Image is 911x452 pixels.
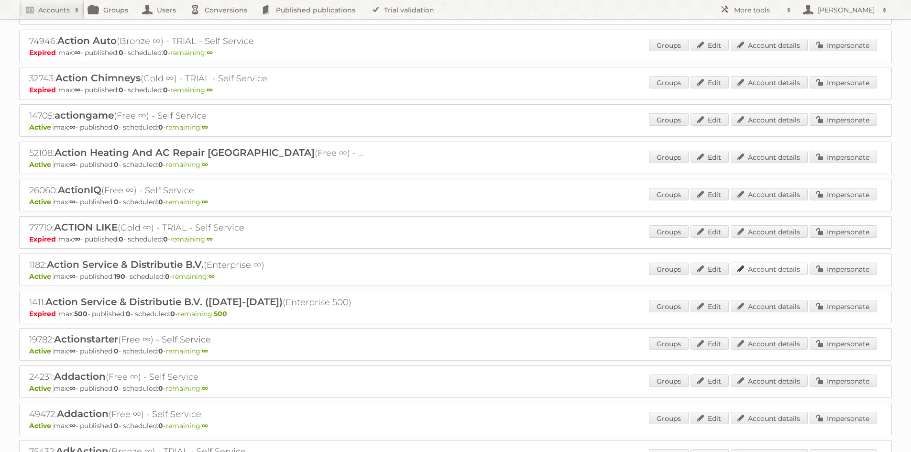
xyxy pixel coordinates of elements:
[158,421,163,430] strong: 0
[119,86,123,94] strong: 0
[810,76,877,88] a: Impersonate
[170,309,175,318] strong: 0
[815,5,878,15] h2: [PERSON_NAME]
[649,263,689,275] a: Groups
[29,235,882,243] p: max: - published: - scheduled: -
[74,309,88,318] strong: 500
[38,5,70,15] h2: Accounts
[649,300,689,312] a: Groups
[691,412,729,424] a: Edit
[69,421,76,430] strong: ∞
[74,86,80,94] strong: ∞
[810,188,877,200] a: Impersonate
[731,375,808,387] a: Account details
[177,309,227,318] span: remaining:
[691,375,729,387] a: Edit
[114,123,119,132] strong: 0
[114,384,119,393] strong: 0
[731,263,808,275] a: Account details
[29,35,364,47] h2: 74946: (Bronze ∞) - TRIAL - Self Service
[29,384,882,393] p: max: - published: - scheduled: -
[691,151,729,163] a: Edit
[691,188,729,200] a: Edit
[170,86,213,94] span: remaining:
[158,198,163,206] strong: 0
[163,86,168,94] strong: 0
[165,347,208,355] span: remaining:
[649,113,689,126] a: Groups
[114,160,119,169] strong: 0
[47,259,204,270] span: Action Service & Distributie B.V.
[114,421,119,430] strong: 0
[207,235,213,243] strong: ∞
[69,160,76,169] strong: ∞
[202,384,208,393] strong: ∞
[158,347,163,355] strong: 0
[731,337,808,350] a: Account details
[691,76,729,88] a: Edit
[731,76,808,88] a: Account details
[54,371,106,382] span: Addaction
[29,259,364,271] h2: 1182: (Enterprise ∞)
[29,72,364,85] h2: 32743: (Gold ∞) - TRIAL - Self Service
[58,184,101,196] span: ActionIQ
[731,225,808,238] a: Account details
[29,160,54,169] span: Active
[165,123,208,132] span: remaining:
[649,225,689,238] a: Groups
[29,86,58,94] span: Expired
[165,272,170,281] strong: 0
[29,272,54,281] span: Active
[209,272,215,281] strong: ∞
[29,309,58,318] span: Expired
[170,48,213,57] span: remaining:
[29,48,58,57] span: Expired
[54,333,118,345] span: Actionstarter
[810,412,877,424] a: Impersonate
[29,272,882,281] p: max: - published: - scheduled: -
[29,421,882,430] p: max: - published: - scheduled: -
[29,123,54,132] span: Active
[29,160,882,169] p: max: - published: - scheduled: -
[691,225,729,238] a: Edit
[202,347,208,355] strong: ∞
[57,35,117,46] span: Action Auto
[119,235,123,243] strong: 0
[810,375,877,387] a: Impersonate
[29,198,54,206] span: Active
[29,198,882,206] p: max: - published: - scheduled: -
[170,235,213,243] span: remaining:
[649,76,689,88] a: Groups
[69,347,76,355] strong: ∞
[649,337,689,350] a: Groups
[810,39,877,51] a: Impersonate
[29,333,364,346] h2: 19782: (Free ∞) - Self Service
[158,384,163,393] strong: 0
[57,408,109,419] span: Addaction
[172,272,215,281] span: remaining:
[54,221,118,233] span: ACTION LIKE
[29,110,364,122] h2: 14705: (Free ∞) - Self Service
[29,347,54,355] span: Active
[29,421,54,430] span: Active
[649,412,689,424] a: Groups
[691,39,729,51] a: Edit
[55,147,315,158] span: Action Heating And AC Repair [GEOGRAPHIC_DATA]
[691,337,729,350] a: Edit
[165,384,208,393] span: remaining:
[207,48,213,57] strong: ∞
[810,151,877,163] a: Impersonate
[29,309,882,318] p: max: - published: - scheduled: -
[158,160,163,169] strong: 0
[55,110,114,121] span: actiongame
[731,188,808,200] a: Account details
[734,5,782,15] h2: More tools
[165,421,208,430] span: remaining:
[69,272,76,281] strong: ∞
[165,198,208,206] span: remaining:
[691,263,729,275] a: Edit
[163,235,168,243] strong: 0
[74,235,80,243] strong: ∞
[810,300,877,312] a: Impersonate
[810,263,877,275] a: Impersonate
